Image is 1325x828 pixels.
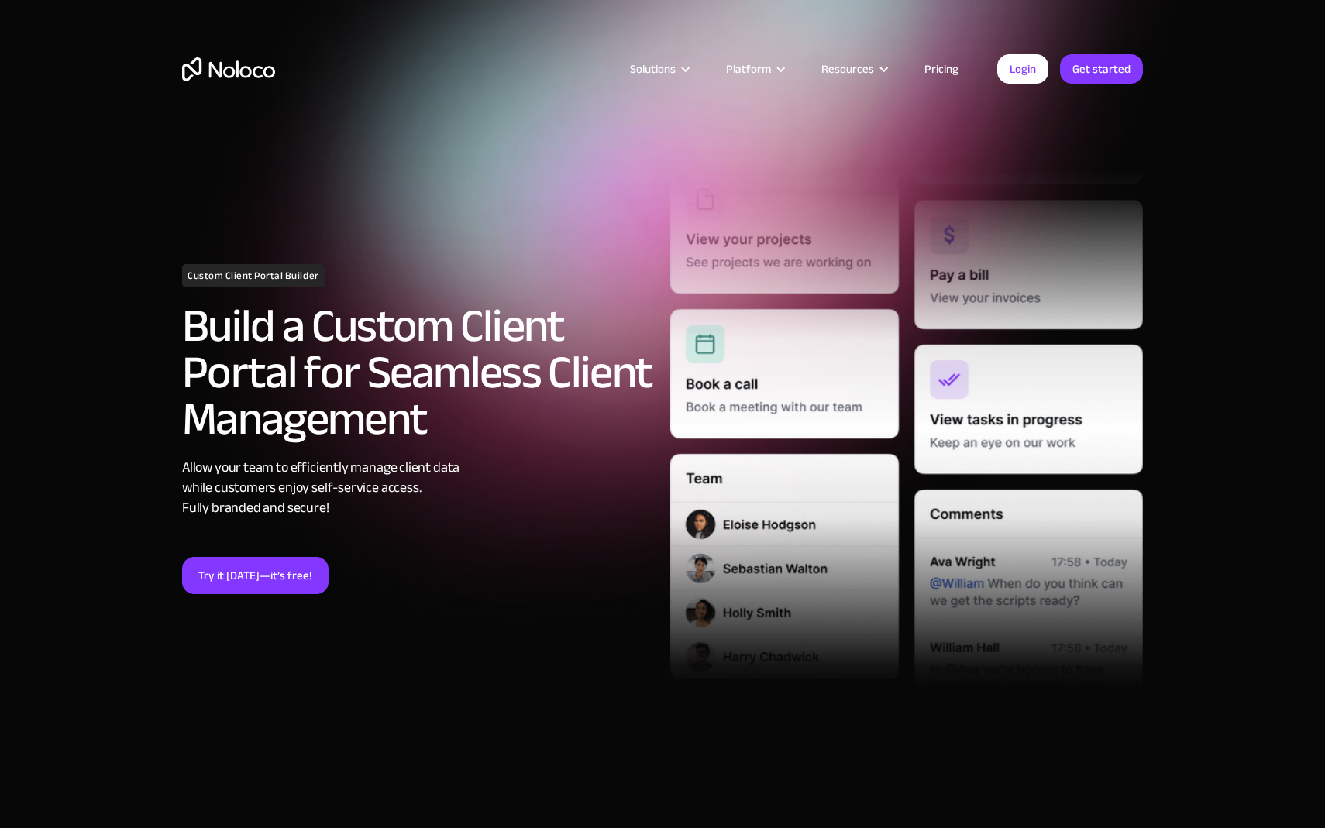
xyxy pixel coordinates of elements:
[1060,54,1143,84] a: Get started
[182,57,275,81] a: home
[905,59,978,79] a: Pricing
[182,303,655,442] h2: Build a Custom Client Portal for Seamless Client Management
[802,59,905,79] div: Resources
[182,458,655,518] div: Allow your team to efficiently manage client data while customers enjoy self-service access. Full...
[821,59,874,79] div: Resources
[182,264,325,287] h1: Custom Client Portal Builder
[630,59,676,79] div: Solutions
[182,557,329,594] a: Try it [DATE]—it’s free!
[707,59,802,79] div: Platform
[611,59,707,79] div: Solutions
[726,59,771,79] div: Platform
[997,54,1048,84] a: Login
